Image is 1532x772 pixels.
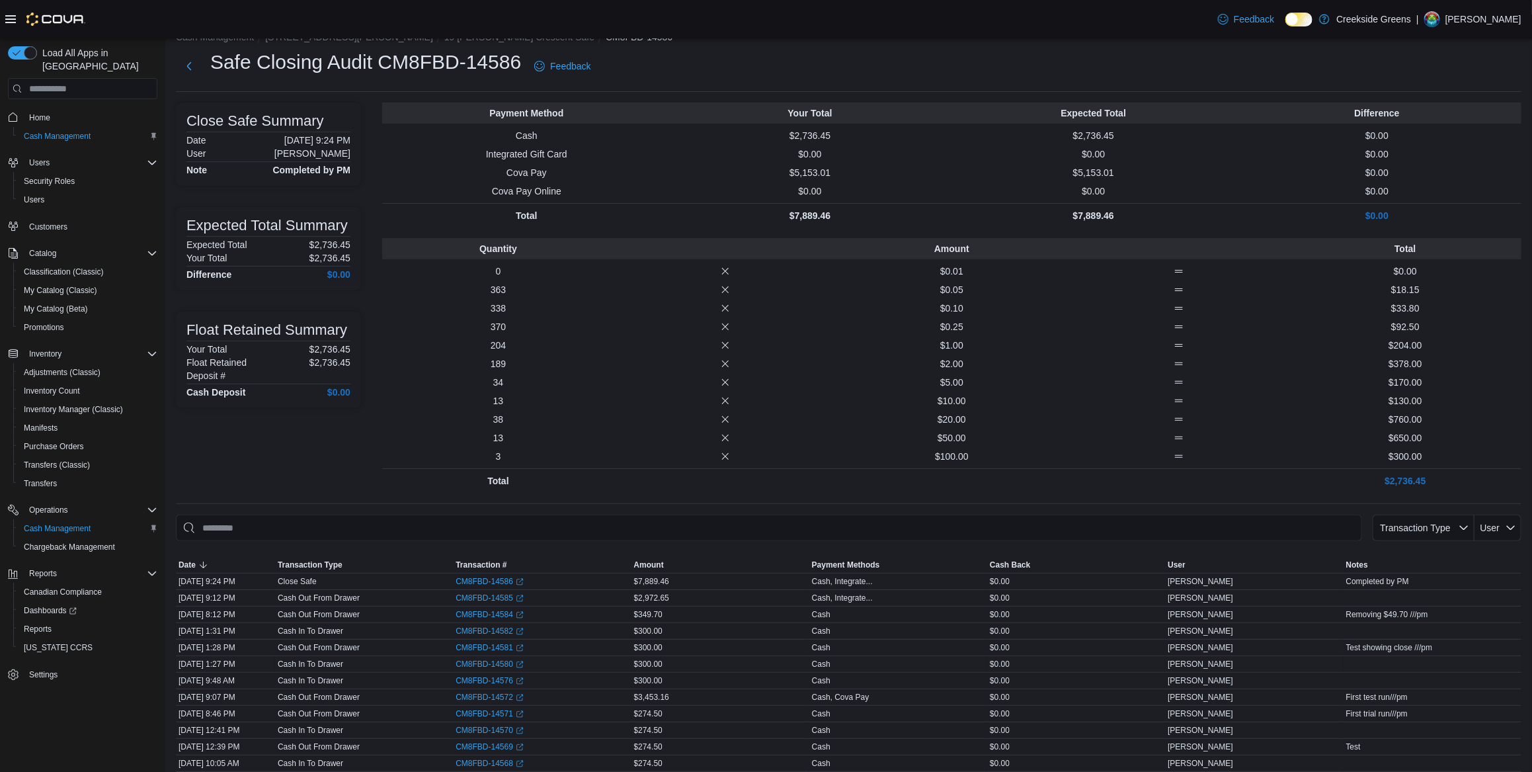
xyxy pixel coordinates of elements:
button: Reports [13,620,163,638]
div: [DATE] 1:27 PM [176,656,275,672]
span: Dark Mode [1285,26,1286,27]
a: Classification (Classic) [19,264,109,280]
span: $0.00 [990,642,1010,653]
button: Inventory [24,346,67,362]
a: Customers [24,219,73,235]
a: My Catalog (Beta) [19,301,93,317]
div: [DATE] 8:12 PM [176,607,275,622]
span: Inventory Count [24,386,80,396]
h6: Your Total [186,253,227,263]
p: $0.10 [841,302,1063,315]
span: Customers [24,218,157,235]
p: 13 [387,394,609,407]
div: Pat McCaffrey [1424,11,1440,27]
svg: External link [516,611,524,619]
span: $349.70 [634,609,663,620]
a: Feedback [529,53,596,79]
a: CM8FBD-14569External link [456,742,524,752]
span: My Catalog (Classic) [24,285,97,296]
nav: Complex example [8,102,157,718]
span: Users [24,194,44,205]
h6: Date [186,135,206,146]
p: 363 [387,283,609,296]
a: [US_STATE] CCRS [19,640,98,656]
p: 204 [387,339,609,352]
button: Adjustments (Classic) [13,363,163,382]
span: $0.00 [990,626,1010,636]
p: $0.00 [671,148,949,161]
span: Cash Management [19,521,157,536]
a: Adjustments (Classic) [19,365,106,380]
span: Transfers (Classic) [24,460,90,470]
p: $300.00 [1295,450,1516,463]
span: Operations [29,505,68,515]
span: Inventory [24,346,157,362]
span: [PERSON_NAME] [1168,642,1233,653]
span: Reports [19,621,157,637]
p: $0.01 [841,265,1063,278]
button: Catalog [3,244,163,263]
button: Transaction Type [1373,515,1474,541]
span: Catalog [24,245,157,261]
span: Promotions [19,320,157,335]
span: Adjustments (Classic) [19,365,157,380]
button: Chargeback Management [13,538,163,556]
p: Cash Out From Drawer [278,642,360,653]
p: Cova Pay [387,166,666,179]
span: $300.00 [634,659,663,669]
button: Reports [3,564,163,583]
p: Cash [387,129,666,142]
h4: Completed by PM [273,165,350,175]
p: Cash In To Drawer [278,659,343,669]
button: Operations [3,501,163,519]
button: Payment Methods [809,557,987,573]
p: 3 [387,450,609,463]
p: Amount [841,242,1063,255]
span: $300.00 [634,626,663,636]
button: Security Roles [13,172,163,191]
p: | [1416,11,1419,27]
span: $0.00 [990,593,1010,603]
span: [PERSON_NAME] [1168,659,1233,669]
span: Transaction # [456,560,506,570]
p: $650.00 [1295,431,1516,445]
button: Operations [24,502,73,518]
button: Inventory [3,345,163,363]
p: $5,153.01 [955,166,1233,179]
input: This is a search bar. As you type, the results lower in the page will automatically filter. [176,515,1362,541]
p: $2,736.45 [671,129,949,142]
p: 38 [387,413,609,426]
h6: Float Retained [186,357,247,368]
p: Cash In To Drawer [278,626,343,636]
span: Reports [29,568,57,579]
p: $33.80 [1295,302,1516,315]
button: Purchase Orders [13,437,163,456]
a: CM8FBD-14585External link [456,593,524,603]
span: Date [179,560,196,570]
p: 34 [387,376,609,389]
p: $7,889.46 [671,209,949,222]
div: [DATE] 9:24 PM [176,574,275,589]
p: $0.00 [1238,209,1516,222]
div: [DATE] 9:48 AM [176,673,275,689]
span: Reports [24,624,52,634]
button: Inventory Manager (Classic) [13,400,163,419]
p: Cash In To Drawer [278,675,343,686]
span: Purchase Orders [24,441,84,452]
h1: Safe Closing Audit CM8FBD-14586 [210,49,521,75]
a: My Catalog (Classic) [19,282,102,298]
span: Chargeback Management [24,542,115,552]
a: CM8FBD-14582External link [456,626,524,636]
p: Close Safe [278,576,317,587]
span: Canadian Compliance [19,584,157,600]
a: Dashboards [13,601,163,620]
span: Transfers (Classic) [19,457,157,473]
span: Chargeback Management [19,539,157,555]
span: Security Roles [19,173,157,189]
p: $204.00 [1295,339,1516,352]
h4: Difference [186,269,231,280]
span: [PERSON_NAME] [1168,576,1233,587]
div: Cash, Integrate... [812,576,873,587]
p: $130.00 [1295,394,1516,407]
button: Amount [631,557,809,573]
